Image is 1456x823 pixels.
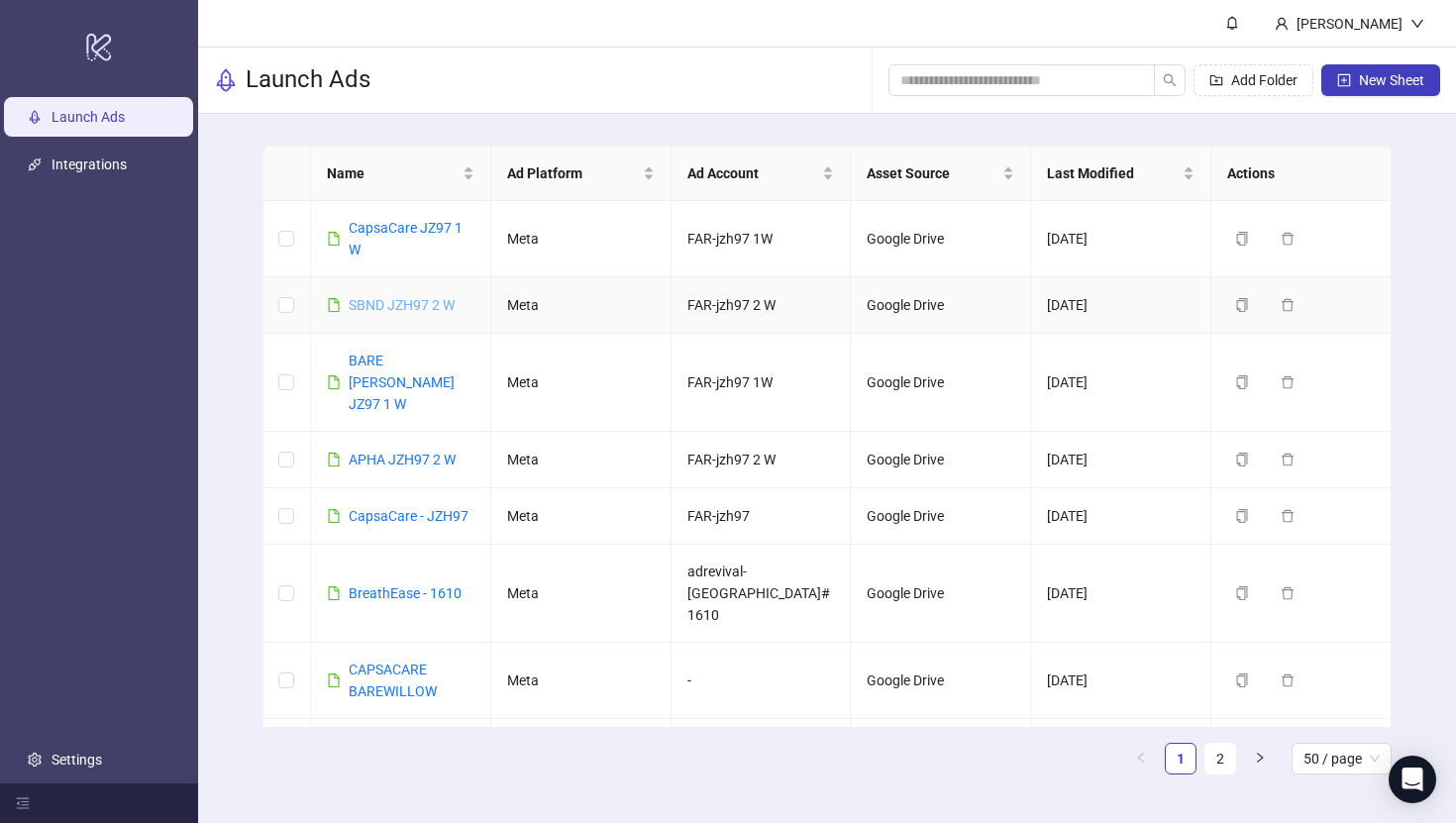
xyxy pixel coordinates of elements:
[1047,162,1179,184] span: Last Modified
[52,109,125,125] a: Launch Ads
[1281,453,1295,466] span: delete
[1031,719,1211,775] td: [DATE]
[851,432,1031,488] td: Google Drive
[491,277,672,334] td: Meta
[672,488,852,545] td: FAR-jzh97
[1209,73,1223,87] span: folder-add
[1125,743,1157,774] li: Previous Page
[1275,17,1289,31] span: user
[672,545,852,643] td: adrevival-[GEOGRAPHIC_DATA]#1610
[327,673,341,687] span: file
[327,375,341,389] span: file
[1204,743,1236,774] li: 2
[327,232,341,246] span: file
[672,643,852,719] td: -
[1031,201,1211,277] td: [DATE]
[851,643,1031,719] td: Google Drive
[1166,744,1196,773] a: 1
[1031,432,1211,488] td: [DATE]
[327,162,459,184] span: Name
[491,643,672,719] td: Meta
[851,545,1031,643] td: Google Drive
[1205,744,1235,773] a: 2
[672,719,852,775] td: FAR-jzh97
[1289,13,1410,35] div: [PERSON_NAME]
[1211,147,1392,201] th: Actions
[1254,752,1266,764] span: right
[507,162,639,184] span: Ad Platform
[1135,752,1147,764] span: left
[349,297,455,313] a: SBND JZH97 2 W
[246,64,370,96] h3: Launch Ads
[1244,743,1276,774] li: Next Page
[327,586,341,600] span: file
[851,719,1031,775] td: Google Drive
[851,277,1031,334] td: Google Drive
[1281,509,1295,523] span: delete
[1031,643,1211,719] td: [DATE]
[327,509,341,523] span: file
[672,147,852,201] th: Ad Account
[52,752,102,768] a: Settings
[349,508,468,524] a: CapsaCare - JZH97
[867,162,998,184] span: Asset Source
[672,432,852,488] td: FAR-jzh97 2 W
[349,585,462,601] a: BreathEase - 1610
[1235,453,1249,466] span: copy
[1235,673,1249,687] span: copy
[1163,73,1177,87] span: search
[491,334,672,432] td: Meta
[1031,545,1211,643] td: [DATE]
[491,432,672,488] td: Meta
[851,334,1031,432] td: Google Drive
[491,545,672,643] td: Meta
[672,334,852,432] td: FAR-jzh97 1W
[327,298,341,312] span: file
[851,201,1031,277] td: Google Drive
[1281,232,1295,246] span: delete
[1281,586,1295,600] span: delete
[1165,743,1196,774] li: 1
[1231,72,1298,88] span: Add Folder
[1303,744,1380,773] span: 50 / page
[1235,375,1249,389] span: copy
[491,719,672,775] td: Meta
[1235,586,1249,600] span: copy
[672,277,852,334] td: FAR-jzh97 2 W
[1235,232,1249,246] span: copy
[1031,488,1211,545] td: [DATE]
[1359,72,1424,88] span: New Sheet
[349,220,463,257] a: CapsaCare JZ97 1 W
[1389,756,1436,803] div: Open Intercom Messenger
[311,147,491,201] th: Name
[1281,673,1295,687] span: delete
[851,147,1031,201] th: Asset Source
[851,488,1031,545] td: Google Drive
[349,662,437,699] a: CAPSACARE BAREWILLOW
[16,796,30,810] span: menu-fold
[1235,298,1249,312] span: copy
[1244,743,1276,774] button: right
[672,201,852,277] td: FAR-jzh97 1W
[1235,509,1249,523] span: copy
[1194,64,1313,96] button: Add Folder
[1321,64,1440,96] button: New Sheet
[491,147,672,201] th: Ad Platform
[1410,17,1424,31] span: down
[1225,16,1239,30] span: bell
[52,156,127,172] a: Integrations
[1292,743,1392,774] div: Page Size
[349,353,455,412] a: BARE [PERSON_NAME] JZ97 1 W
[1031,334,1211,432] td: [DATE]
[1281,298,1295,312] span: delete
[491,201,672,277] td: Meta
[327,453,341,466] span: file
[1031,147,1211,201] th: Last Modified
[1337,73,1351,87] span: plus-square
[214,68,238,92] span: rocket
[1125,743,1157,774] button: left
[491,488,672,545] td: Meta
[1281,375,1295,389] span: delete
[687,162,819,184] span: Ad Account
[349,452,456,467] a: APHA JZH97 2 W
